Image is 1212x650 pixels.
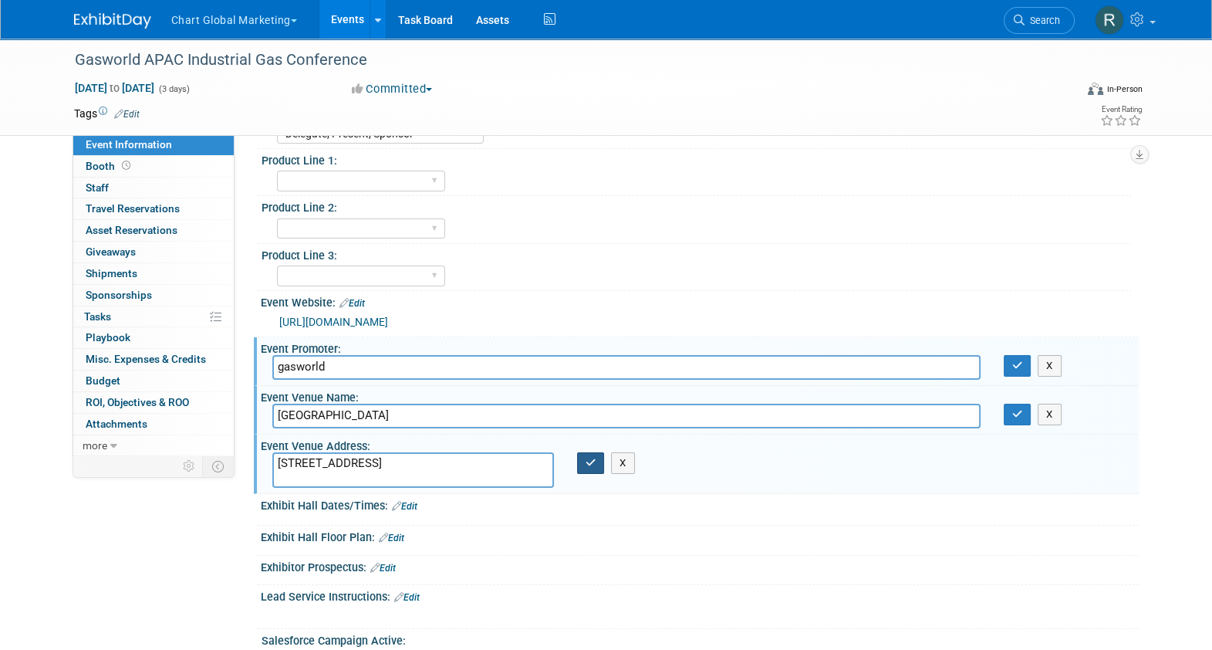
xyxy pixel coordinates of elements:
span: Staff [86,181,109,194]
a: Misc. Expenses & Credits [73,349,234,370]
a: Giveaways [73,242,234,262]
div: Product Line 2: [262,196,1132,215]
span: Asset Reservations [86,224,177,236]
span: Playbook [86,331,130,344]
a: Edit [370,563,396,574]
a: Staff [73,178,234,198]
button: X [1038,355,1062,377]
span: Travel Reservations [86,202,180,215]
a: Search [1004,7,1075,34]
td: Tags [74,106,140,121]
a: Asset Reservations [73,220,234,241]
span: Budget [86,374,120,387]
span: Event Information [86,138,172,151]
div: Salesforce Campaign Active: [262,629,1132,648]
a: Shipments [73,263,234,284]
div: Event Venue Address: [261,435,1139,454]
div: Event Rating [1099,106,1141,113]
div: Exhibit Hall Floor Plan: [261,526,1139,546]
div: Event Website: [261,291,1139,311]
span: to [107,82,122,94]
div: Event Format [984,80,1143,103]
span: Sponsorships [86,289,152,301]
div: Lead Service Instructions: [261,585,1139,605]
a: Budget [73,371,234,391]
a: more [73,435,234,456]
span: [DATE] [DATE] [74,81,155,95]
a: Attachments [73,414,234,435]
td: Toggle Event Tabs [202,456,234,476]
a: Travel Reservations [73,198,234,219]
span: Search [1025,15,1060,26]
div: Product Line 3: [262,244,1132,263]
a: Edit [114,109,140,120]
div: Event Promoter: [261,337,1139,357]
span: Attachments [86,418,147,430]
img: Format-Inperson.png [1088,83,1103,95]
a: ROI, Objectives & ROO [73,392,234,413]
td: Personalize Event Tab Strip [176,456,203,476]
span: Booth [86,160,133,172]
span: Booth not reserved yet [119,160,133,171]
a: [URL][DOMAIN_NAME] [279,316,388,328]
div: In-Person [1106,83,1142,95]
button: X [1038,404,1062,425]
span: Tasks [84,310,111,323]
div: Exhibitor Prospectus: [261,556,1139,576]
span: Misc. Expenses & Credits [86,353,206,365]
span: (3 days) [157,84,190,94]
a: Playbook [73,327,234,348]
span: Shipments [86,267,137,279]
a: Edit [339,298,365,309]
span: more [83,439,107,452]
a: Booth [73,156,234,177]
button: X [611,452,635,474]
a: Edit [379,533,404,543]
a: Sponsorships [73,285,234,306]
span: ROI, Objectives & ROO [86,396,189,408]
div: Gasworld APAC Industrial Gas Conference [69,46,1052,74]
div: Event Venue Name: [261,386,1139,405]
img: Rachita Gogoi [1095,5,1124,35]
button: Committed [346,81,438,97]
img: ExhibitDay [74,13,151,29]
a: Tasks [73,306,234,327]
div: Product Line 1: [262,149,1132,168]
a: Edit [394,592,420,603]
span: Giveaways [86,245,136,258]
a: Event Information [73,134,234,155]
a: Edit [392,501,417,512]
div: Exhibit Hall Dates/Times: [261,494,1139,514]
